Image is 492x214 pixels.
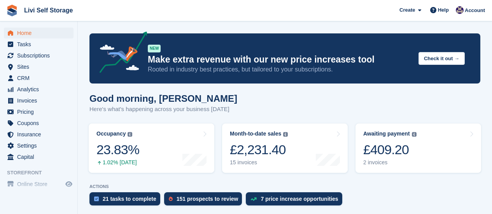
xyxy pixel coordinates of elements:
[89,93,237,104] h1: Good morning, [PERSON_NAME]
[164,192,246,209] a: 151 prospects to review
[230,130,281,137] div: Month-to-date sales
[93,31,147,76] img: price-adjustments-announcement-icon-8257ccfd72463d97f412b2fc003d46551f7dbcb40ab6d574587a9cd5c0d94...
[246,192,346,209] a: 7 price increase opportunities
[250,197,257,201] img: price_increase_opportunities-93ffe204e8149a01c8c9dc8f82e8f89637d9d84a8eef4429ea346261dce0b2c0.svg
[363,159,417,166] div: 2 invoices
[363,130,410,137] div: Awaiting payment
[89,192,164,209] a: 21 tasks to complete
[89,105,237,114] p: Here's what's happening across your business [DATE]
[4,179,74,190] a: menu
[96,142,139,158] div: 23.83%
[230,159,288,166] div: 15 invoices
[4,39,74,50] a: menu
[148,54,412,65] p: Make extra revenue with our new price increases tool
[4,118,74,129] a: menu
[4,140,74,151] a: menu
[17,179,64,190] span: Online Store
[64,179,74,189] a: Preview store
[89,184,480,189] p: ACTIONS
[169,197,173,201] img: prospect-51fa495bee0391a8d652442698ab0144808aea92771e9ea1ae160a38d050c398.svg
[230,142,288,158] div: £2,231.40
[4,61,74,72] a: menu
[465,7,485,14] span: Account
[21,4,76,17] a: Livi Self Storage
[4,73,74,84] a: menu
[17,95,64,106] span: Invoices
[17,84,64,95] span: Analytics
[17,39,64,50] span: Tasks
[261,196,338,202] div: 7 price increase opportunities
[283,132,288,137] img: icon-info-grey-7440780725fd019a000dd9b08b2336e03edf1995a4989e88bcd33f0948082b44.svg
[438,6,449,14] span: Help
[4,84,74,95] a: menu
[222,124,348,173] a: Month-to-date sales £2,231.40 15 invoices
[4,129,74,140] a: menu
[4,106,74,117] a: menu
[94,197,99,201] img: task-75834270c22a3079a89374b754ae025e5fb1db73e45f91037f5363f120a921f8.svg
[96,130,126,137] div: Occupancy
[89,124,214,173] a: Occupancy 23.83% 1.02% [DATE]
[17,140,64,151] span: Settings
[17,151,64,162] span: Capital
[17,50,64,61] span: Subscriptions
[103,196,156,202] div: 21 tasks to complete
[148,65,412,74] p: Rooted in industry best practices, but tailored to your subscriptions.
[412,132,417,137] img: icon-info-grey-7440780725fd019a000dd9b08b2336e03edf1995a4989e88bcd33f0948082b44.svg
[148,45,161,52] div: NEW
[456,6,464,14] img: Jim
[128,132,132,137] img: icon-info-grey-7440780725fd019a000dd9b08b2336e03edf1995a4989e88bcd33f0948082b44.svg
[17,28,64,38] span: Home
[4,28,74,38] a: menu
[4,151,74,162] a: menu
[17,118,64,129] span: Coupons
[363,142,417,158] div: £409.20
[17,73,64,84] span: CRM
[355,124,481,173] a: Awaiting payment £409.20 2 invoices
[6,5,18,16] img: stora-icon-8386f47178a22dfd0bd8f6a31ec36ba5ce8667c1dd55bd0f319d3a0aa187defe.svg
[4,50,74,61] a: menu
[17,129,64,140] span: Insurance
[418,52,465,65] button: Check it out →
[17,106,64,117] span: Pricing
[96,159,139,166] div: 1.02% [DATE]
[17,61,64,72] span: Sites
[177,196,238,202] div: 151 prospects to review
[399,6,415,14] span: Create
[4,95,74,106] a: menu
[7,169,77,177] span: Storefront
